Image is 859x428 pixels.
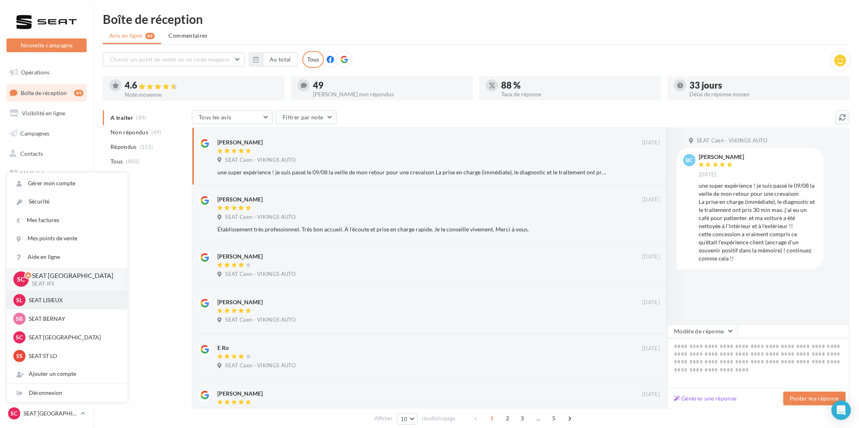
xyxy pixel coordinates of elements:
p: SEAT-IFS [32,280,115,288]
p: SEAT LISIEUX [29,296,118,304]
span: Boîte de réception [21,89,67,96]
span: 5 [547,412,560,425]
div: Taux de réponse [501,91,655,97]
button: Modèle de réponse [667,324,738,338]
a: Gérer mon compte [7,174,128,193]
a: Campagnes DataOnDemand [5,232,88,256]
span: Opérations [21,69,49,76]
span: SC [16,333,23,341]
a: Visibilité en ligne [5,105,88,122]
span: [DATE] [642,196,660,203]
span: (49) [151,129,162,136]
button: Poster ma réponse [783,392,846,405]
span: Médiathèque [20,170,53,177]
span: Afficher [374,415,393,422]
span: Contacts [20,150,43,157]
span: Tous les avis [199,114,232,121]
div: 49 [313,81,466,90]
span: Choisir un point de vente ou un code magasin [110,56,230,63]
a: Mes points de vente [7,229,128,248]
span: Tous [111,157,123,165]
span: SC [17,275,25,284]
div: Déconnexion [7,384,128,402]
div: Boîte de réception [103,13,849,25]
span: (351) [140,144,153,150]
div: [PERSON_NAME] [699,154,744,160]
div: [PERSON_NAME] [217,195,263,203]
div: [PERSON_NAME] [217,298,263,306]
span: Répondus [111,143,137,151]
span: Commentaires [169,32,208,40]
span: Visibilité en ligne [22,110,65,117]
span: SEAT Caen - VIKINGS AUTO [225,362,296,369]
span: SS [16,352,23,360]
span: [DATE] [642,391,660,398]
span: SEAT Caen - VIKINGS AUTO [225,157,296,164]
a: Campagnes [5,125,88,142]
a: Mes factures [7,211,128,229]
div: 88 % [501,81,655,90]
a: PLV et print personnalisable [5,206,88,229]
span: Non répondus [111,128,148,136]
button: Tous les avis [192,110,273,124]
button: Au total [249,53,298,66]
button: Générer une réponse [671,394,740,403]
p: SEAT [GEOGRAPHIC_DATA] [32,271,115,280]
div: [PERSON_NAME] [217,252,263,261]
button: Nouvelle campagne [6,38,87,52]
span: [DATE] [642,345,660,352]
span: SEAT Caen - VIKINGS AUTO [697,137,767,144]
span: [DATE] [642,253,660,261]
p: SEAT BERNAY [29,315,118,323]
div: Ajouter un compte [7,365,128,383]
div: E Ro [217,344,229,352]
span: SL [17,296,23,304]
a: Boîte de réception49 [5,84,88,102]
span: 10 [401,416,408,422]
span: SB [16,315,23,323]
span: [DATE] [699,171,717,178]
div: Open Intercom Messenger [831,400,851,420]
div: [PERSON_NAME] [217,390,263,398]
div: une super expérience ! je suis passé le 09/08 la veille de mon retour pour une crevaison La prise... [699,182,817,263]
p: SEAT [GEOGRAPHIC_DATA] [23,409,77,417]
div: Délai de réponse moyen [689,91,843,97]
p: SEAT ST LO [29,352,118,360]
button: Choisir un point de vente ou un code magasin [103,53,245,66]
a: Médiathèque [5,165,88,182]
div: [PERSON_NAME] [217,138,263,146]
span: bc [686,156,693,164]
div: une super expérience ! je suis passé le 09/08 la veille de mon retour pour une crevaison La prise... [217,168,607,176]
a: Sécurité [7,193,128,211]
button: Au total [263,53,298,66]
div: Note moyenne [125,92,278,97]
a: Opérations [5,64,88,81]
span: Campagnes [20,130,49,137]
button: 10 [397,413,418,425]
span: [DATE] [642,299,660,306]
div: 49 [74,90,83,96]
div: 4.6 [125,81,278,90]
a: Calendrier [5,185,88,202]
span: résultats/page [422,415,455,422]
span: SC [11,409,18,417]
div: [PERSON_NAME] non répondus [313,91,466,97]
span: 1 [485,412,498,425]
div: Établissement très professionnel. Très bon accueil. À l'écoute et prise en charge rapide. Je le c... [217,225,607,233]
span: 2 [501,412,514,425]
span: SEAT Caen - VIKINGS AUTO [225,214,296,221]
span: ... [532,412,544,425]
a: Aide en ligne [7,248,128,266]
span: [DATE] [642,139,660,146]
a: Contacts [5,145,88,162]
span: SEAT Caen - VIKINGS AUTO [225,271,296,278]
div: Tous [302,51,324,68]
p: SEAT [GEOGRAPHIC_DATA] [29,333,118,341]
span: SEAT Caen - VIKINGS AUTO [225,316,296,324]
div: 33 jours [689,81,843,90]
span: SEAT Caen - VIKINGS AUTO [225,408,296,415]
button: Filtrer par note [276,110,337,124]
span: (400) [126,158,140,165]
a: SC SEAT [GEOGRAPHIC_DATA] [6,406,87,421]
